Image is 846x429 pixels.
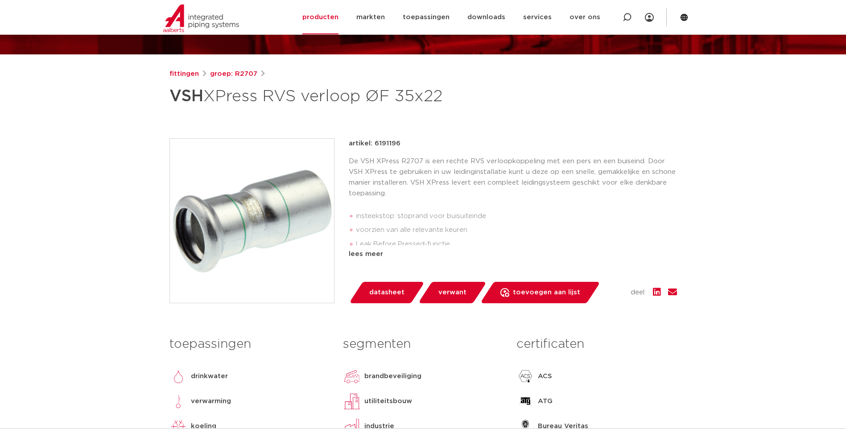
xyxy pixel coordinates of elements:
[513,285,580,300] span: toevoegen aan lijst
[169,392,187,410] img: verwarming
[191,371,228,382] p: drinkwater
[356,209,677,223] li: insteekstop: stoprand voor buisuiteinde
[356,223,677,237] li: voorzien van alle relevante keuren
[538,371,552,382] p: ACS
[343,392,361,410] img: utiliteitsbouw
[438,285,466,300] span: verwant
[364,371,421,382] p: brandbeveiliging
[169,83,504,110] h1: XPress RVS verloop ØF 35x22
[364,396,412,407] p: utiliteitsbouw
[418,282,487,303] a: verwant
[356,237,677,252] li: Leak Before Pressed-functie
[369,285,404,300] span: datasheet
[631,287,646,298] span: deel:
[349,249,677,260] div: lees meer
[169,88,203,104] strong: VSH
[170,139,334,303] img: Product Image for VSH XPress RVS verloop ØF 35x22
[169,69,199,79] a: fittingen
[349,156,677,199] p: De VSH XPress R2707 is een rechte RVS verloopkoppeling met een pers en een buiseind. Door VSH XPr...
[169,335,330,353] h3: toepassingen
[538,396,553,407] p: ATG
[343,367,361,385] img: brandbeveiliging
[169,367,187,385] img: drinkwater
[516,392,534,410] img: ATG
[349,282,425,303] a: datasheet
[516,367,534,385] img: ACS
[349,138,400,149] p: artikel: 6191196
[343,335,503,353] h3: segmenten
[516,335,677,353] h3: certificaten
[210,69,257,79] a: groep: R2707
[191,396,231,407] p: verwarming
